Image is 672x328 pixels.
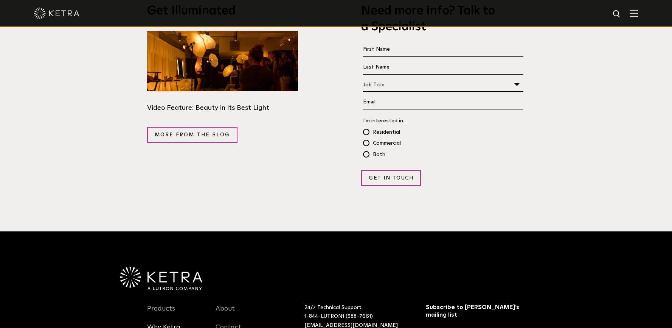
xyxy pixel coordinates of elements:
span: Commercial [363,138,401,149]
input: First Name [363,42,523,57]
div: Video Feature: Beauty in its Best Light [147,103,298,114]
a: Video Feature: Beauty in its Best Light [147,31,298,114]
input: Email [363,95,523,109]
img: Hamburger%20Nav.svg [630,9,638,17]
h3: Subscribe to [PERSON_NAME]’s mailing list [426,303,523,319]
img: search icon [612,9,622,19]
a: About [216,305,235,322]
img: Ketra+Beauty [147,31,298,91]
input: Get in Touch [361,170,421,186]
span: I'm interested in... [363,118,407,123]
div: Job Title [363,78,523,92]
a: 1-844-LUTRON1 (588-7661) [304,314,373,319]
input: Last Name [363,60,523,75]
a: [EMAIL_ADDRESS][DOMAIN_NAME] [304,323,398,328]
img: Ketra-aLutronCo_White_RGB [120,267,202,290]
span: Residential [363,127,400,138]
a: More from the blog [147,127,238,143]
img: ketra-logo-2019-white [34,8,79,19]
span: Both [363,149,385,160]
a: Products [147,305,175,322]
